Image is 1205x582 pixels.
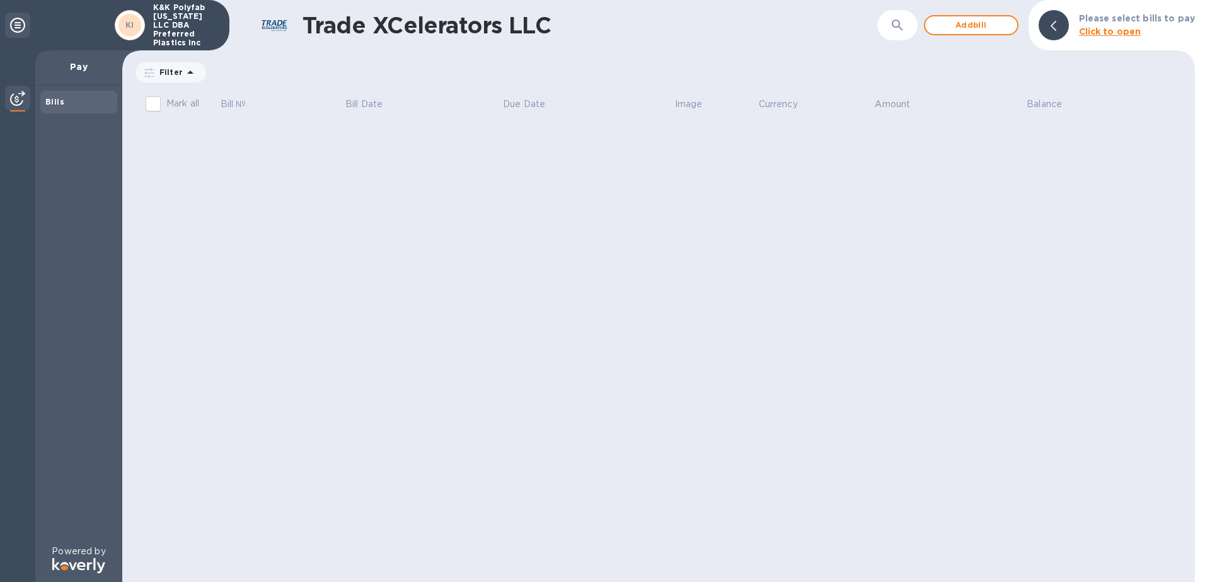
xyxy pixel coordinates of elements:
[935,18,1007,33] span: Add bill
[503,98,545,111] p: Due Date
[875,98,910,111] p: Amount
[303,12,877,38] h1: Trade XCelerators LLC
[1079,26,1141,37] b: Click to open
[52,545,105,558] p: Powered by
[153,3,216,47] p: K&K Polyfab [US_STATE] LLC DBA Preferred Plastics Inc
[45,60,112,73] p: Pay
[1027,98,1062,111] p: Balance
[345,98,399,111] span: Bill Date
[875,98,926,111] span: Amount
[1079,13,1195,23] b: Please select bills to pay
[154,67,183,77] p: Filter
[503,98,562,111] span: Due Date
[166,97,199,110] p: Mark all
[125,20,134,30] b: KI
[52,558,105,573] img: Logo
[221,98,246,111] p: Bill №
[759,98,798,111] p: Currency
[924,15,1018,35] button: Addbill
[1027,98,1078,111] span: Balance
[45,97,64,106] b: Bills
[345,98,383,111] p: Bill Date
[675,98,703,111] p: Image
[221,98,263,111] span: Bill №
